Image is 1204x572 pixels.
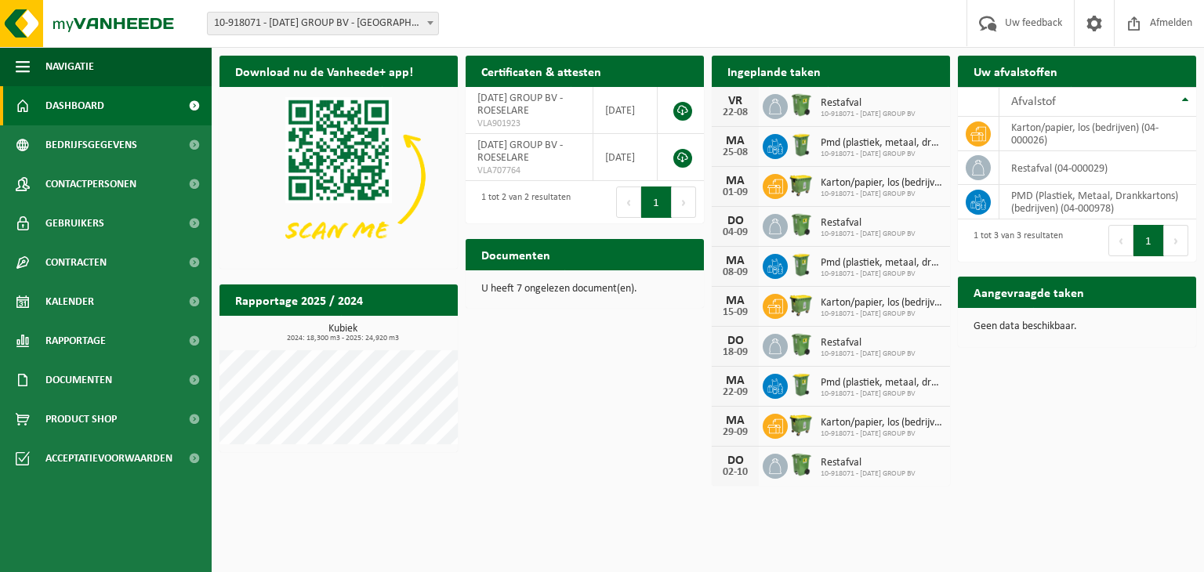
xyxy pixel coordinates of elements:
[477,139,563,164] span: [DATE] GROUP BV - ROESELARE
[821,337,916,349] span: Restafval
[821,310,942,319] span: 10-918071 - [DATE] GROUP BV
[720,387,751,398] div: 22-09
[481,284,688,295] p: U heeft 7 ongelezen document(en).
[720,227,751,238] div: 04-09
[720,415,751,427] div: MA
[45,321,106,360] span: Rapportage
[227,335,458,342] span: 2024: 18,300 m3 - 2025: 24,920 m3
[788,331,814,358] img: WB-0370-HPE-GN-50
[477,118,581,130] span: VLA901923
[219,284,379,315] h2: Rapportage 2025 / 2024
[788,132,814,158] img: WB-0240-HPE-GN-50
[821,137,942,150] span: Pmd (plastiek, metaal, drankkartons) (bedrijven)
[720,255,751,267] div: MA
[720,95,751,107] div: VR
[821,190,942,199] span: 10-918071 - [DATE] GROUP BV
[974,321,1180,332] p: Geen data beschikbaar.
[788,252,814,278] img: WB-0240-HPE-GN-50
[45,282,94,321] span: Kalender
[999,151,1196,185] td: restafval (04-000029)
[1164,225,1188,256] button: Next
[720,147,751,158] div: 25-08
[821,217,916,230] span: Restafval
[207,12,439,35] span: 10-918071 - SUNDAY GROUP BV - ROESELARE
[821,377,942,389] span: Pmd (plastiek, metaal, drankkartons) (bedrijven)
[466,239,566,270] h2: Documenten
[593,87,658,134] td: [DATE]
[720,135,751,147] div: MA
[720,467,751,478] div: 02-10
[45,86,104,125] span: Dashboard
[45,439,172,478] span: Acceptatievoorwaarden
[821,469,916,479] span: 10-918071 - [DATE] GROUP BV
[958,56,1073,86] h2: Uw afvalstoffen
[473,185,571,219] div: 1 tot 2 van 2 resultaten
[821,110,916,119] span: 10-918071 - [DATE] GROUP BV
[821,349,916,359] span: 10-918071 - [DATE] GROUP BV
[821,417,942,429] span: Karton/papier, los (bedrijven)
[45,243,107,282] span: Contracten
[45,400,117,439] span: Product Shop
[720,347,751,358] div: 18-09
[720,307,751,318] div: 15-09
[593,134,658,181] td: [DATE]
[788,172,814,198] img: WB-1100-HPE-GN-50
[821,297,942,310] span: Karton/papier, los (bedrijven)
[720,454,751,467] div: DO
[788,92,814,118] img: WB-0370-HPE-GN-50
[821,257,942,270] span: Pmd (plastiek, metaal, drankkartons) (bedrijven)
[616,186,641,218] button: Previous
[208,13,438,34] span: 10-918071 - SUNDAY GROUP BV - ROESELARE
[788,411,814,438] img: WB-1100-HPE-GN-50
[219,87,458,266] img: Download de VHEPlus App
[821,230,916,239] span: 10-918071 - [DATE] GROUP BV
[788,291,814,318] img: WB-1100-HPE-GN-50
[45,165,136,204] span: Contactpersonen
[466,56,617,86] h2: Certificaten & attesten
[341,315,456,346] a: Bekijk rapportage
[999,117,1196,151] td: karton/papier, los (bedrijven) (04-000026)
[821,150,942,159] span: 10-918071 - [DATE] GROUP BV
[788,451,814,478] img: WB-0370-HPE-GN-50
[720,215,751,227] div: DO
[477,165,581,177] span: VLA707764
[477,92,563,117] span: [DATE] GROUP BV - ROESELARE
[1108,225,1133,256] button: Previous
[720,427,751,438] div: 29-09
[227,324,458,342] h3: Kubiek
[45,47,94,86] span: Navigatie
[720,295,751,307] div: MA
[788,212,814,238] img: WB-0370-HPE-GN-50
[821,457,916,469] span: Restafval
[821,97,916,110] span: Restafval
[720,375,751,387] div: MA
[720,335,751,347] div: DO
[720,107,751,118] div: 22-08
[821,429,942,439] span: 10-918071 - [DATE] GROUP BV
[958,277,1100,307] h2: Aangevraagde taken
[219,56,429,86] h2: Download nu de Vanheede+ app!
[712,56,836,86] h2: Ingeplande taken
[821,177,942,190] span: Karton/papier, los (bedrijven)
[720,267,751,278] div: 08-09
[788,371,814,398] img: WB-0240-HPE-GN-50
[720,175,751,187] div: MA
[45,125,137,165] span: Bedrijfsgegevens
[1011,96,1056,108] span: Afvalstof
[45,360,112,400] span: Documenten
[641,186,672,218] button: 1
[966,223,1063,258] div: 1 tot 3 van 3 resultaten
[720,187,751,198] div: 01-09
[999,185,1196,219] td: PMD (Plastiek, Metaal, Drankkartons) (bedrijven) (04-000978)
[1133,225,1164,256] button: 1
[821,389,942,399] span: 10-918071 - [DATE] GROUP BV
[45,204,104,243] span: Gebruikers
[821,270,942,279] span: 10-918071 - [DATE] GROUP BV
[672,186,696,218] button: Next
